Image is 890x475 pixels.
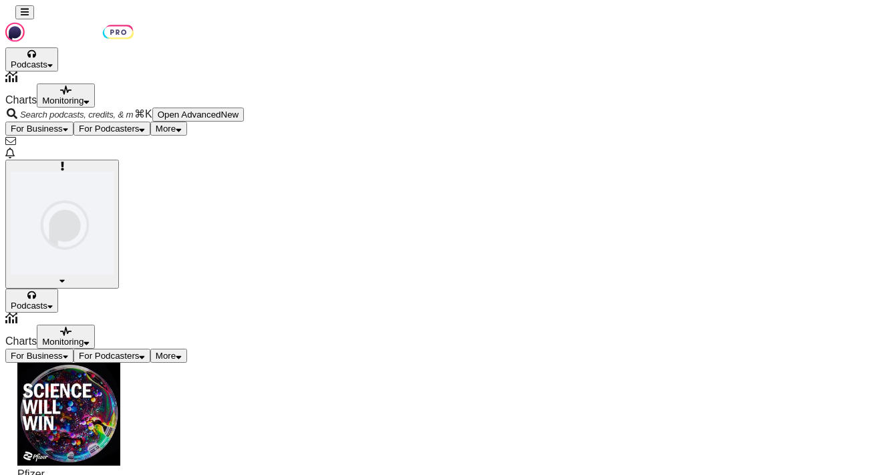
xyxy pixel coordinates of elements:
[150,122,187,136] button: open menu
[5,122,73,136] button: open menu
[79,351,139,361] span: For Podcasters
[134,108,152,120] span: ⌘ K
[5,136,16,147] a: Show notifications dropdown
[5,35,134,47] a: Podchaser - Follow, Share and Rate Podcasts
[5,47,58,71] button: open menu
[5,335,37,347] span: Charts
[11,351,63,361] span: For Business
[11,124,63,134] span: For Business
[37,325,95,349] button: open menu
[5,71,885,106] a: Charts
[17,363,120,466] img: Science Will Win
[11,172,114,275] img: User Profile
[19,109,134,120] input: Search podcasts, credits, & more...
[221,110,239,120] span: New
[156,124,176,134] span: More
[42,96,84,106] span: Monitoring
[5,94,37,106] span: Charts
[158,110,221,120] span: Open Advanced
[156,351,176,361] span: More
[5,19,134,45] img: Podchaser - Follow, Share and Rate Podcasts
[11,59,47,69] span: Podcasts
[152,108,245,122] button: Open AdvancedNew
[5,148,15,159] a: Show notifications dropdown
[73,122,150,136] button: open menu
[79,124,139,134] span: For Podcasters
[5,160,119,289] button: Show profile menu
[61,162,64,170] svg: Add a profile image
[42,337,84,347] span: Monitoring
[5,289,58,313] button: open menu
[37,84,95,108] button: open menu
[5,108,885,122] div: Search podcasts, credits, & more...
[17,456,120,468] a: Science Will Win
[11,301,47,311] span: Podcasts
[73,349,150,363] button: open menu
[11,162,114,277] span: Logged in as mcoyle
[5,349,73,363] button: open menu
[5,313,885,347] a: Charts
[150,349,187,363] button: open menu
